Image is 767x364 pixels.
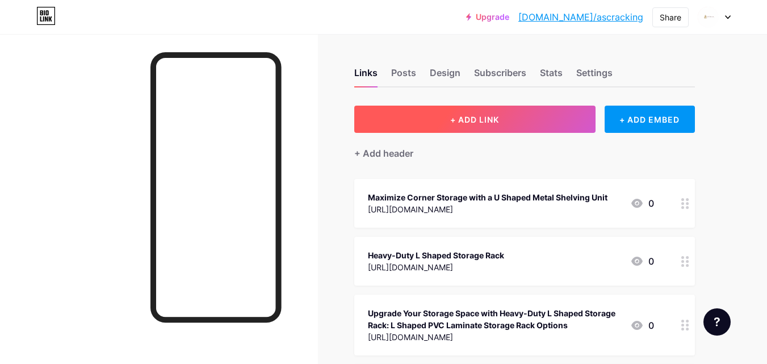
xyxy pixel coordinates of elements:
[368,307,621,331] div: Upgrade Your Storage Space with Heavy-Duty L Shaped Storage Rack: L Shaped PVC Laminate Storage R...
[466,12,509,22] a: Upgrade
[354,66,378,86] div: Links
[474,66,526,86] div: Subscribers
[391,66,416,86] div: Posts
[660,11,681,23] div: Share
[368,249,504,261] div: Heavy-Duty L Shaped Storage Rack
[368,261,504,273] div: [URL][DOMAIN_NAME]
[430,66,460,86] div: Design
[368,191,607,203] div: Maximize Corner Storage with a U Shaped Metal Shelving Unit
[540,66,563,86] div: Stats
[450,115,499,124] span: + ADD LINK
[368,203,607,215] div: [URL][DOMAIN_NAME]
[368,331,621,343] div: [URL][DOMAIN_NAME]
[605,106,695,133] div: + ADD EMBED
[697,6,719,28] img: ascracking
[576,66,613,86] div: Settings
[354,106,596,133] button: + ADD LINK
[630,254,654,268] div: 0
[630,319,654,332] div: 0
[354,147,413,160] div: + Add header
[518,10,643,24] a: [DOMAIN_NAME]/ascracking
[630,196,654,210] div: 0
